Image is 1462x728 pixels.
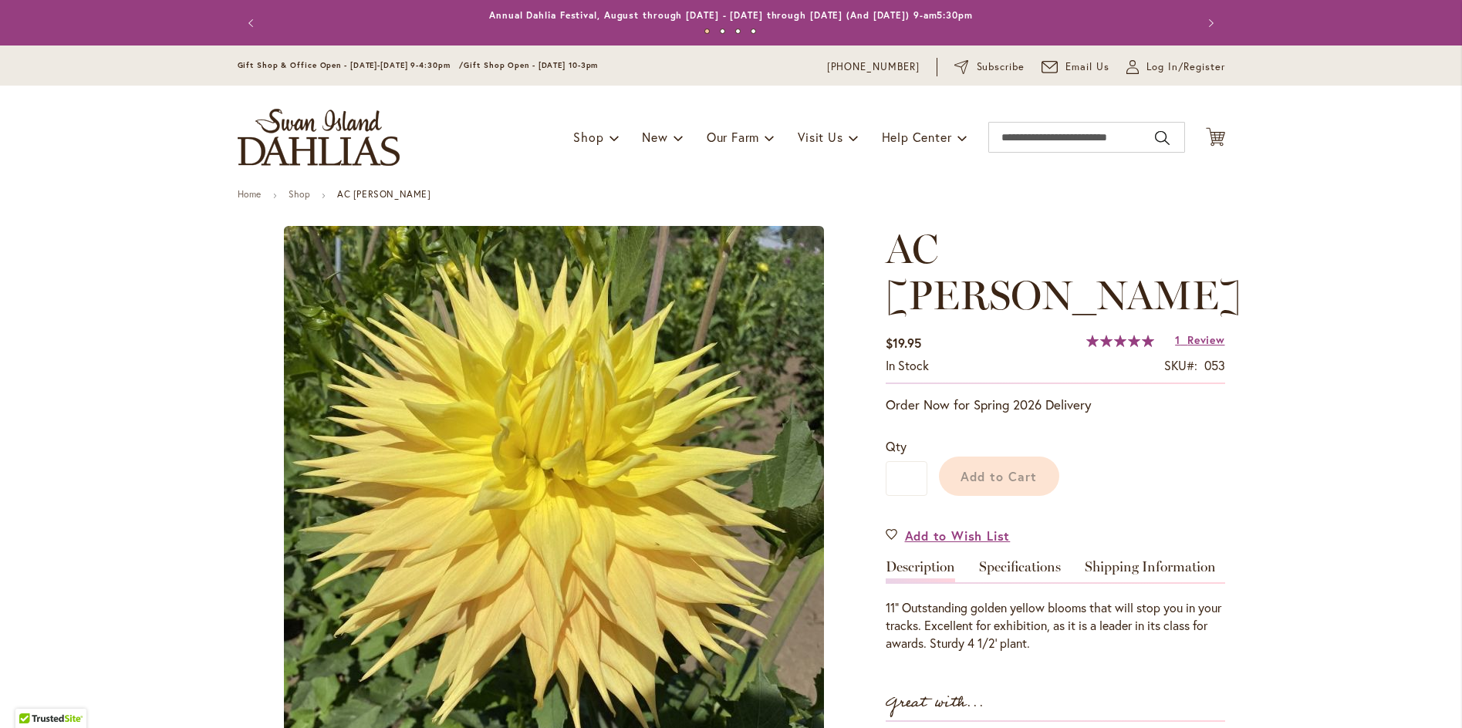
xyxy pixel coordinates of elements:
span: Add to Wish List [905,527,1011,544]
span: Gift Shop Open - [DATE] 10-3pm [464,60,598,70]
button: 4 of 4 [751,29,756,34]
span: Gift Shop & Office Open - [DATE]-[DATE] 9-4:30pm / [238,60,464,70]
p: 11" Outstanding golden yellow blooms that will stop you in your tracks. Excellent for exhibition,... [886,599,1225,652]
a: [PHONE_NUMBER] [827,59,920,75]
div: Detailed Product Info [886,560,1225,652]
span: New [642,129,667,145]
span: Our Farm [707,129,759,145]
a: Email Us [1042,59,1109,75]
span: AC [PERSON_NAME] [886,224,1241,319]
span: $19.95 [886,335,921,351]
strong: SKU [1164,357,1197,373]
strong: AC [PERSON_NAME] [337,188,431,200]
a: Description [886,560,955,582]
span: 1 [1175,332,1180,347]
button: 1 of 4 [704,29,710,34]
a: Annual Dahlia Festival, August through [DATE] - [DATE] through [DATE] (And [DATE]) 9-am5:30pm [489,9,973,21]
div: 053 [1204,357,1225,375]
span: Review [1187,332,1224,347]
p: Order Now for Spring 2026 Delivery [886,396,1225,414]
span: Qty [886,438,907,454]
span: Log In/Register [1146,59,1225,75]
button: Previous [238,8,268,39]
div: 100% [1086,335,1154,347]
a: Log In/Register [1126,59,1225,75]
span: Shop [573,129,603,145]
a: Home [238,188,262,200]
span: Visit Us [798,129,842,145]
a: Shipping Information [1085,560,1216,582]
button: 2 of 4 [720,29,725,34]
span: Email Us [1065,59,1109,75]
div: Availability [886,357,929,375]
span: Help Center [882,129,952,145]
a: store logo [238,109,400,166]
span: In stock [886,357,929,373]
a: Subscribe [954,59,1025,75]
strong: Great with... [886,690,984,716]
button: Next [1194,8,1225,39]
a: Specifications [979,560,1061,582]
a: Add to Wish List [886,527,1011,544]
button: 3 of 4 [735,29,741,34]
a: Shop [289,188,310,200]
span: Subscribe [977,59,1025,75]
a: 1 Review [1175,332,1224,347]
